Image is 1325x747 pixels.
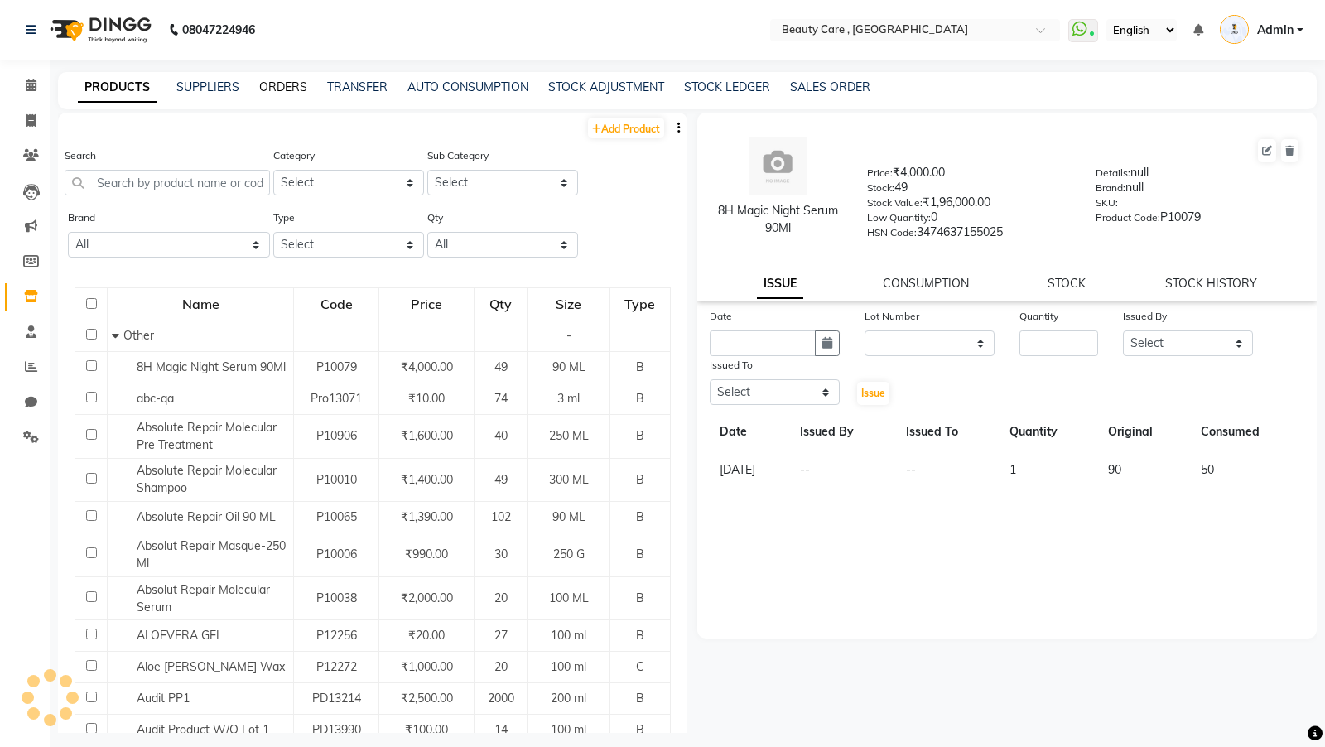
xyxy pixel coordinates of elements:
span: ₹1,000.00 [401,659,453,674]
span: PD13214 [312,691,361,706]
span: 8H Magic Night Serum 90Ml [137,359,286,374]
label: Date [710,309,732,324]
span: ₹2,000.00 [401,590,453,605]
span: abc-qa [137,391,174,406]
a: PRODUCTS [78,73,157,103]
span: ₹100.00 [405,722,448,737]
span: 20 [494,659,508,674]
div: 3474637155025 [867,224,1072,247]
td: -- [896,451,1000,489]
span: 20 [494,590,508,605]
span: 100 ML [549,590,589,605]
label: Category [273,148,315,163]
div: null [1096,164,1300,187]
span: B [636,590,644,605]
span: ₹1,600.00 [401,428,453,443]
span: B [636,509,644,524]
span: 27 [494,628,508,643]
span: Absolut Repair Molecular Serum [137,582,270,614]
span: Audit PP1 [137,691,190,706]
span: Absolute Repair Molecular Shampoo [137,463,277,495]
span: P10038 [316,590,357,605]
button: Issue [857,382,889,405]
span: Issue [861,387,885,399]
span: P10006 [316,547,357,561]
b: 08047224946 [182,7,255,53]
span: B [636,391,644,406]
a: STOCK HISTORY [1165,276,1257,291]
span: 14 [494,722,508,737]
span: B [636,359,644,374]
td: 1 [1000,451,1097,489]
td: 50 [1191,451,1304,489]
label: Low Quantity: [867,210,931,225]
label: Type [273,210,295,225]
span: Admin [1257,22,1294,39]
div: ₹1,96,000.00 [867,194,1072,217]
th: Quantity [1000,413,1097,451]
span: ₹20.00 [408,628,445,643]
label: SKU: [1096,195,1118,210]
span: - [566,328,571,343]
div: P10079 [1096,209,1300,232]
span: 90 ML [552,509,585,524]
span: ₹1,400.00 [401,472,453,487]
label: Sub Category [427,148,489,163]
label: Qty [427,210,443,225]
label: Stock Value: [867,195,923,210]
img: logo [42,7,156,53]
span: B [636,428,644,443]
span: P10010 [316,472,357,487]
span: 200 ml [551,691,586,706]
span: 40 [494,428,508,443]
span: P10065 [316,509,357,524]
span: ₹4,000.00 [401,359,453,374]
th: Issued To [896,413,1000,451]
label: Quantity [1019,309,1058,324]
div: Name [108,289,292,319]
a: AUTO CONSUMPTION [407,80,528,94]
th: Consumed [1191,413,1304,451]
span: ₹1,390.00 [401,509,453,524]
span: 102 [491,509,511,524]
td: -- [790,451,896,489]
a: STOCK ADJUSTMENT [548,80,664,94]
div: Qty [475,289,526,319]
label: Lot Number [865,309,919,324]
img: avatar [749,137,807,195]
th: Date [710,413,790,451]
div: 49 [867,179,1072,202]
div: Type [611,289,669,319]
a: Add Product [588,118,664,138]
span: C [636,659,644,674]
label: Issued By [1123,309,1167,324]
label: Product Code: [1096,210,1160,225]
span: B [636,628,644,643]
a: STOCK LEDGER [684,80,770,94]
label: Brand: [1096,181,1125,195]
th: Original [1098,413,1191,451]
label: Details: [1096,166,1130,181]
img: Admin [1220,15,1249,44]
span: B [636,472,644,487]
span: ALOEVERA GEL [137,628,223,643]
div: null [1096,179,1300,202]
span: B [636,547,644,561]
span: Absolute Repair Molecular Pre Treatment [137,420,277,452]
span: 49 [494,472,508,487]
div: Size [528,289,608,319]
span: 300 ML [549,472,589,487]
label: HSN Code: [867,225,917,240]
div: 8H Magic Night Serum 90Ml [714,202,842,237]
span: P12256 [316,628,357,643]
a: TRANSFER [327,80,388,94]
span: 74 [494,391,508,406]
span: ₹2,500.00 [401,691,453,706]
div: ₹4,000.00 [867,164,1072,187]
span: 3 ml [557,391,580,406]
span: P10079 [316,359,357,374]
span: Pro13071 [311,391,362,406]
span: 100 ml [551,659,586,674]
a: CONSUMPTION [883,276,969,291]
span: ₹10.00 [408,391,445,406]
